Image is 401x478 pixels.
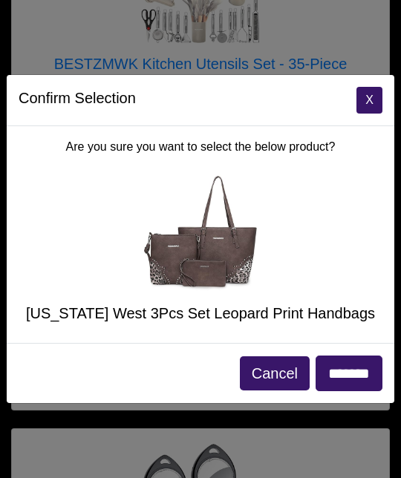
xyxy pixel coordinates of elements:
div: Are you sure you want to select the below product? [7,126,394,343]
h5: [US_STATE] West 3Pcs Set Leopard Print Handbags [19,304,382,322]
h5: Confirm Selection [19,87,136,109]
button: Close [356,87,382,114]
button: Cancel [240,356,310,390]
img: Montana West 3Pcs Set Leopard Print Handbags [141,174,260,292]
